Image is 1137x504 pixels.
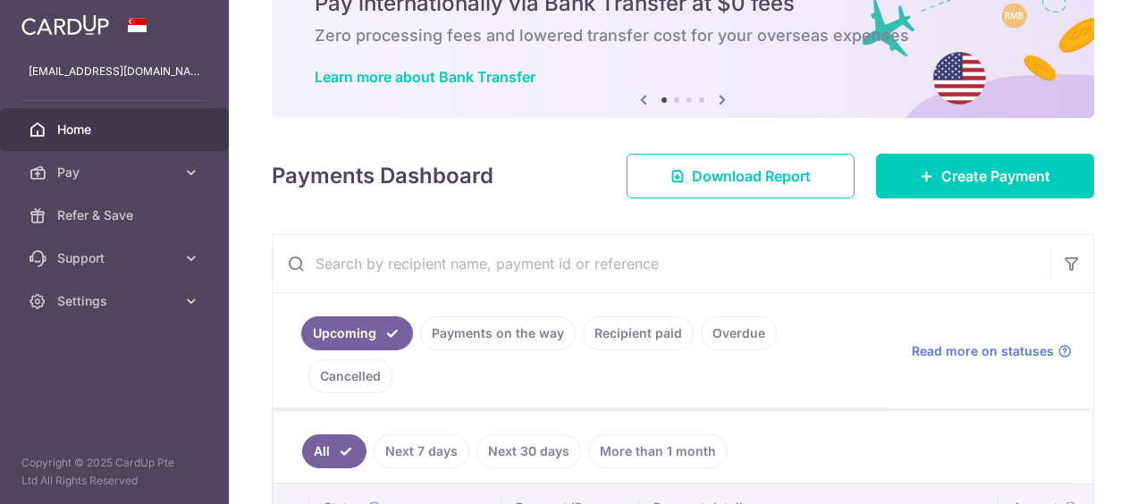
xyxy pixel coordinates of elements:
a: Upcoming [301,316,413,350]
span: Home [57,121,175,139]
span: Create Payment [941,165,1050,187]
span: Refer & Save [57,206,175,224]
h4: Payments Dashboard [272,160,493,192]
input: Search by recipient name, payment id or reference [273,235,1050,292]
a: Cancelled [308,359,392,393]
a: More than 1 month [588,434,728,468]
a: Next 7 days [374,434,469,468]
a: Overdue [701,316,777,350]
a: Read more on statuses [912,342,1072,360]
h6: Zero processing fees and lowered transfer cost for your overseas expenses [315,25,1051,46]
a: Payments on the way [420,316,576,350]
span: Download Report [692,165,811,187]
a: Create Payment [876,154,1094,198]
a: Recipient paid [583,316,694,350]
span: Read more on statuses [912,342,1054,360]
a: Download Report [627,154,855,198]
a: All [302,434,366,468]
img: CardUp [21,14,109,36]
span: Settings [57,292,175,310]
a: Learn more about Bank Transfer [315,68,535,86]
span: Pay [57,164,175,181]
span: Support [57,249,175,267]
p: [EMAIL_ADDRESS][DOMAIN_NAME] [29,63,200,80]
a: Next 30 days [476,434,581,468]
